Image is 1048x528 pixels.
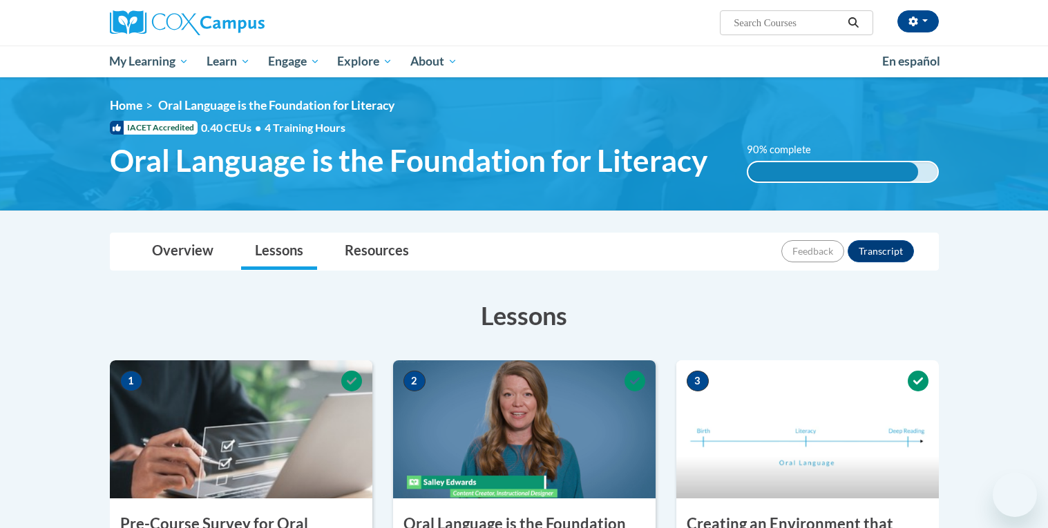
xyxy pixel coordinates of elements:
input: Search Courses [732,14,843,31]
button: Feedback [781,240,844,262]
a: Explore [328,46,401,77]
span: Learn [207,53,250,70]
label: 90% complete [747,142,826,157]
a: About [401,46,466,77]
a: En español [873,47,949,76]
span: 1 [120,371,142,391]
span: • [255,121,261,134]
span: 2 [403,371,426,391]
h3: Lessons [110,298,939,333]
button: Account Settings [897,10,939,32]
a: Lessons [241,233,317,270]
span: Oral Language is the Foundation for Literacy [110,142,707,179]
a: Home [110,98,142,113]
div: Main menu [89,46,960,77]
span: IACET Accredited [110,121,198,135]
img: Course Image [676,360,939,498]
span: 4 Training Hours [265,121,345,134]
a: My Learning [101,46,198,77]
span: En español [882,54,940,68]
button: Transcript [848,240,914,262]
a: Cox Campus [110,10,372,35]
span: My Learning [109,53,189,70]
button: Search [843,14,864,31]
div: 90% complete [748,162,918,182]
span: 0.40 CEUs [201,120,265,135]
img: Course Image [110,360,372,498]
a: Learn [198,46,259,77]
span: About [410,53,457,70]
img: Cox Campus [110,10,265,35]
a: Overview [138,233,227,270]
span: Engage [268,53,320,70]
iframe: Button to launch messaging window [993,473,1037,517]
a: Resources [331,233,423,270]
a: Engage [259,46,329,77]
img: Course Image [393,360,656,498]
span: 3 [687,371,709,391]
span: Oral Language is the Foundation for Literacy [158,98,394,113]
span: Explore [337,53,392,70]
